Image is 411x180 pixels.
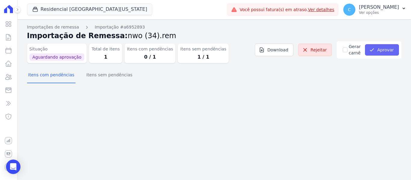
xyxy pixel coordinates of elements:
[298,44,332,56] a: Rejeitar
[91,53,120,61] dd: 1
[85,68,134,83] button: Itens sem pendências
[308,7,335,12] a: Ver detalhes
[128,32,176,40] span: nwo (34).rem
[91,46,120,52] dt: Total de Itens
[349,44,361,56] label: Gerar carnê
[27,30,401,41] h2: Importação de Remessa:
[27,24,401,30] nav: Breadcrumb
[27,68,76,83] button: Itens com pendências
[338,1,411,18] button: C [PERSON_NAME] Ver opções
[348,8,351,12] span: C
[359,4,399,10] p: [PERSON_NAME]
[365,44,399,56] button: Aprovar
[27,24,79,30] a: Importações de remessa
[180,53,226,61] dd: 1 / 1
[95,24,145,30] a: Importação #a6952893
[127,53,173,61] dd: 0 / 1
[359,10,399,15] p: Ver opções
[180,46,226,52] dt: Itens sem pendências
[27,4,153,15] button: Residencial [GEOGRAPHIC_DATA][US_STATE]
[127,46,173,52] dt: Itens com pendências
[29,46,85,52] dt: Situação
[255,44,293,56] a: Download
[239,7,334,13] span: Você possui fatura(s) em atraso.
[6,160,20,174] div: Open Intercom Messenger
[29,53,85,61] span: Aguardando aprovação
